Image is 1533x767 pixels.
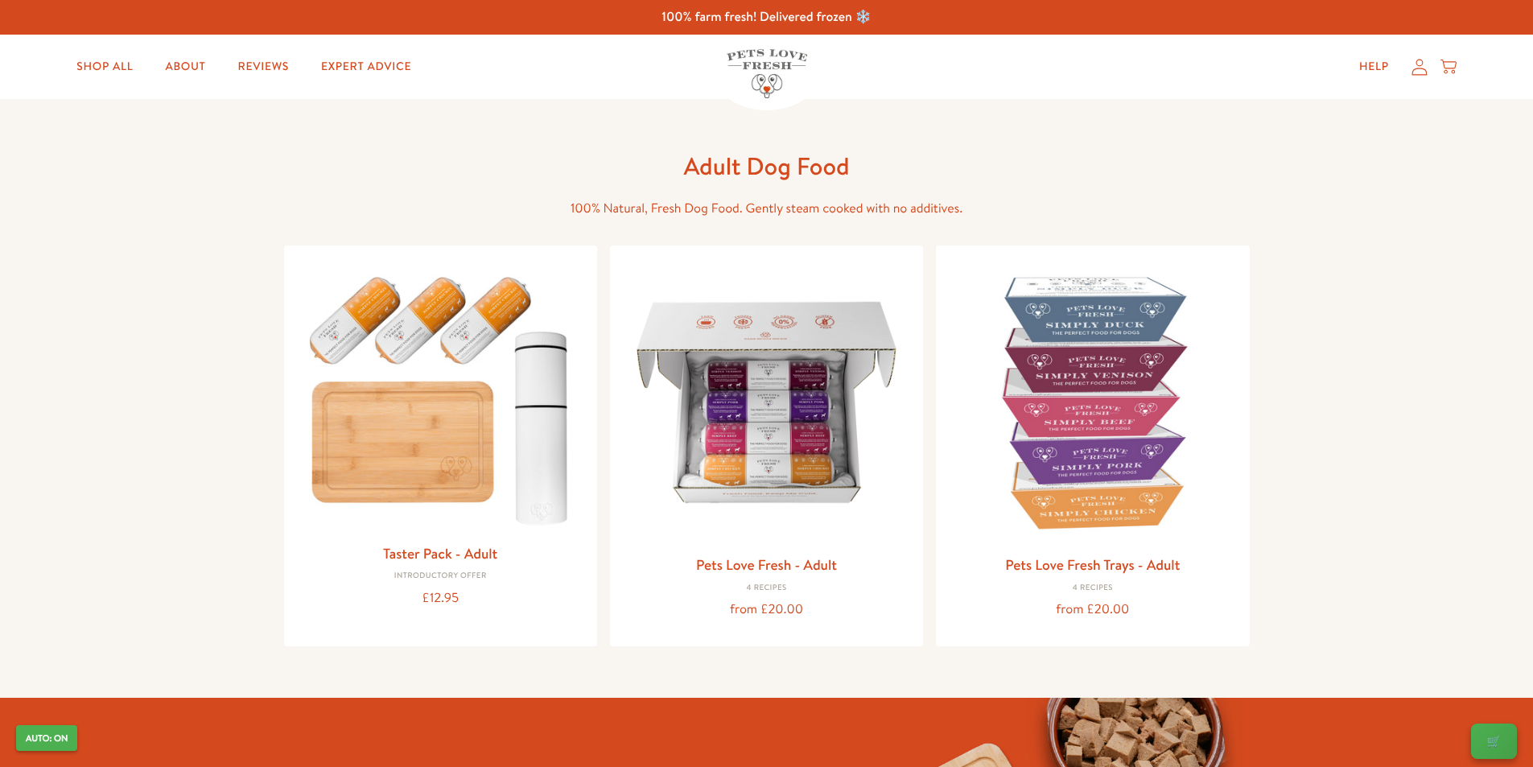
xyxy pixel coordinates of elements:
[623,583,910,593] div: 4 Recipes
[949,599,1236,621] div: from £20.00
[297,258,584,534] img: Taster Pack - Adult
[1471,724,1517,759] button: 🛒
[297,571,584,581] div: Introductory Offer
[571,200,962,217] span: 100% Natural, Fresh Dog Food. Gently steam cooked with no additives.
[225,51,302,83] a: Reviews
[727,49,807,98] img: Pets Love Fresh
[949,583,1236,593] div: 4 Recipes
[509,151,1024,182] h1: Adult Dog Food
[623,599,910,621] div: from £20.00
[949,258,1236,546] img: Pets Love Fresh Trays - Adult
[383,543,497,563] a: Taster Pack - Adult
[152,51,218,83] a: About
[308,51,424,83] a: Expert Advice
[297,588,584,609] div: £12.95
[1005,555,1180,575] a: Pets Love Fresh Trays - Adult
[696,555,837,575] a: Pets Love Fresh - Adult
[623,258,910,546] img: Pets Love Fresh - Adult
[16,725,77,751] button: AUTO: ON
[64,51,146,83] a: Shop All
[1346,51,1402,83] a: Help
